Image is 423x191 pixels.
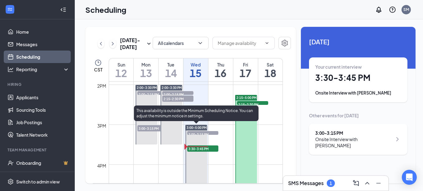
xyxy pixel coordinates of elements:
svg: QuestionInfo [389,6,396,13]
div: Mon [134,61,158,68]
a: October 12, 2025 [109,58,133,81]
div: Switch to admin view [16,179,60,185]
h1: 17 [233,68,258,78]
svg: ChevronDown [264,41,269,46]
svg: Analysis [7,66,14,72]
svg: Settings [281,39,288,47]
div: Open Intercom Messenger [402,170,417,185]
div: Reporting [16,66,70,72]
span: 3:30-3:45 PM [187,145,218,152]
a: Messages [16,38,69,51]
h1: Scheduling [85,4,126,15]
div: 4pm [96,162,107,169]
div: Wed [183,61,208,68]
span: 3:00-3:15 PM [137,125,169,131]
span: CST [94,66,102,73]
div: SM [403,7,409,12]
svg: Clock [94,59,102,66]
span: 2:00-2:15 PM [162,91,193,97]
a: OnboardingCrown [16,157,69,169]
h1: 15 [183,68,208,78]
div: Sun [109,61,133,68]
svg: ComposeMessage [352,179,360,187]
button: ChevronUp [362,178,372,188]
a: Applicants [16,91,69,104]
span: [DATE] [309,37,407,47]
a: Settings [278,37,291,51]
span: 2:15-2:30 PM [162,95,193,102]
div: Sat [258,61,283,68]
h1: 13 [134,68,158,78]
div: Tue [159,61,183,68]
span: 2:15-5:00 PM [236,95,257,100]
div: 1 [330,181,332,186]
button: ChevronRight [109,39,116,48]
svg: ChevronLeft [98,40,104,47]
div: Thu [208,61,233,68]
div: 2pm [96,82,107,89]
svg: Notifications [375,6,383,13]
h3: [DATE] - [DATE] [120,37,145,51]
button: Settings [278,37,291,49]
a: October 15, 2025 [183,58,208,81]
svg: ChevronRight [110,40,116,47]
div: 3pm [96,122,107,129]
span: 2:00-2:15 PM [137,91,169,97]
svg: Collapse [60,7,66,13]
a: TeamCrown [16,169,69,182]
button: ComposeMessage [351,178,361,188]
span: 2:15-2:30 PM [237,101,268,107]
a: Scheduling [16,51,69,63]
span: 3:00-5:00 PM [187,125,207,130]
div: Team Management [7,147,68,153]
a: October 18, 2025 [258,58,283,81]
h1: 16 [208,68,233,78]
a: October 14, 2025 [159,58,183,81]
div: Onsite Interview with [PERSON_NAME] [315,90,401,96]
a: Job Postings [16,116,69,129]
svg: ChevronDown [197,40,203,46]
button: ChevronLeft [97,39,104,48]
input: Manage availability [218,40,262,47]
svg: Minimize [375,179,382,187]
h1: 18 [258,68,283,78]
h3: SMS Messages [288,180,324,187]
a: October 17, 2025 [233,58,258,81]
a: Talent Network [16,129,69,141]
span: 3:00-3:15 PM [187,131,218,137]
svg: ChevronUp [364,179,371,187]
h1: 14 [159,68,183,78]
svg: ChevronRight [394,135,401,143]
div: Other events for [DATE] [309,112,407,119]
span: 2:00-3:30 PM [162,86,182,90]
div: Onsite Interview with [PERSON_NAME] [315,136,392,149]
svg: SmallChevronDown [145,40,153,47]
div: Your current interview [315,64,401,70]
h1: 3:30 - 3:45 PM [315,72,401,83]
div: Fri [233,61,258,68]
div: Hiring [7,82,68,87]
a: October 13, 2025 [134,58,158,81]
a: Home [16,26,69,38]
span: 2:00-3:30 PM [137,86,157,90]
svg: WorkstreamLogo [7,6,13,12]
div: 3:00 - 3:15 PM [315,130,392,136]
h1: 12 [109,68,133,78]
div: This availability is outside the Minimum Scheduling Notice. You can adjust the minimum notice in ... [134,105,259,121]
a: October 16, 2025 [208,58,233,81]
svg: Settings [7,179,14,185]
button: All calendarsChevronDown [153,37,209,49]
a: Sourcing Tools [16,104,69,116]
button: Minimize [373,178,383,188]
